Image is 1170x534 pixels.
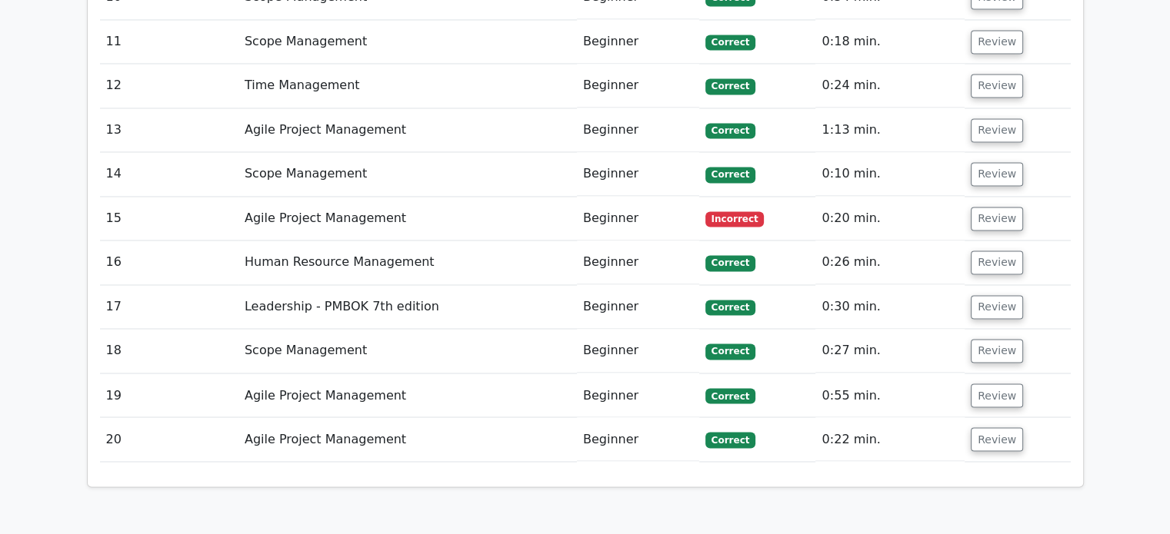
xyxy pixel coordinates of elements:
[815,64,965,108] td: 0:24 min.
[815,152,965,196] td: 0:10 min.
[705,432,755,447] span: Correct
[971,74,1023,98] button: Review
[577,329,699,373] td: Beginner
[238,108,577,152] td: Agile Project Management
[238,197,577,240] td: Agile Project Management
[815,329,965,373] td: 0:27 min.
[238,417,577,461] td: Agile Project Management
[815,108,965,152] td: 1:13 min.
[100,240,238,284] td: 16
[971,295,1023,319] button: Review
[705,211,765,227] span: Incorrect
[238,285,577,329] td: Leadership - PMBOK 7th edition
[577,152,699,196] td: Beginner
[705,167,755,182] span: Correct
[815,240,965,284] td: 0:26 min.
[815,197,965,240] td: 0:20 min.
[577,285,699,329] td: Beginner
[705,255,755,270] span: Correct
[100,108,238,152] td: 13
[100,64,238,108] td: 12
[238,240,577,284] td: Human Resource Management
[100,285,238,329] td: 17
[577,240,699,284] td: Beginner
[100,152,238,196] td: 14
[971,427,1023,451] button: Review
[238,152,577,196] td: Scope Management
[100,20,238,64] td: 11
[815,373,965,417] td: 0:55 min.
[100,197,238,240] td: 15
[577,197,699,240] td: Beginner
[238,329,577,373] td: Scope Management
[815,285,965,329] td: 0:30 min.
[577,417,699,461] td: Beginner
[238,64,577,108] td: Time Management
[100,417,238,461] td: 20
[971,162,1023,186] button: Review
[971,383,1023,407] button: Review
[577,108,699,152] td: Beginner
[971,30,1023,54] button: Review
[577,20,699,64] td: Beginner
[971,250,1023,274] button: Review
[705,343,755,359] span: Correct
[577,373,699,417] td: Beginner
[705,123,755,138] span: Correct
[100,329,238,373] td: 18
[238,373,577,417] td: Agile Project Management
[705,300,755,315] span: Correct
[577,64,699,108] td: Beginner
[705,388,755,403] span: Correct
[815,20,965,64] td: 0:18 min.
[100,373,238,417] td: 19
[705,35,755,50] span: Correct
[971,207,1023,231] button: Review
[705,78,755,94] span: Correct
[971,118,1023,142] button: Review
[815,417,965,461] td: 0:22 min.
[971,339,1023,363] button: Review
[238,20,577,64] td: Scope Management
